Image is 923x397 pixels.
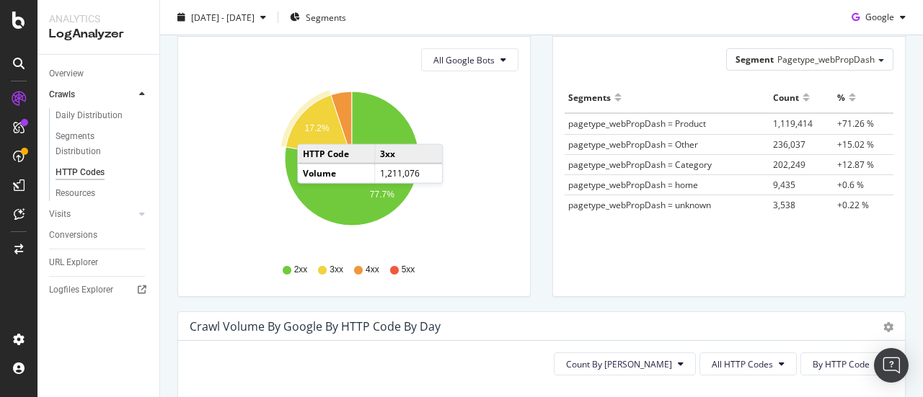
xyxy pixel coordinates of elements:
[370,189,394,200] text: 77.7%
[294,264,308,276] span: 2xx
[49,255,98,270] div: URL Explorer
[800,352,893,375] button: By HTTP Code
[568,199,711,211] span: pagetype_webPropDash = unknown
[49,282,149,298] a: Logfiles Explorer
[56,108,123,123] div: Daily Distribution
[284,6,352,29] button: Segments
[49,228,97,243] div: Conversions
[56,186,149,201] a: Resources
[883,322,893,332] div: gear
[554,352,696,375] button: Count By [PERSON_NAME]
[777,53,875,66] span: Pagetype_webPropDash
[49,228,149,243] a: Conversions
[699,352,797,375] button: All HTTP Codes
[49,12,148,26] div: Analytics
[374,164,442,182] td: 1,211,076
[568,159,712,171] span: pagetype_webPropDash = Category
[566,358,672,370] span: Count By Day
[712,358,773,370] span: All HTTP Codes
[736,53,774,66] span: Segment
[56,129,136,159] div: Segments Distribution
[773,159,805,171] span: 202,249
[56,186,95,201] div: Resources
[330,264,343,276] span: 3xx
[773,199,795,211] span: 3,538
[374,145,442,164] td: 3xx
[49,66,149,81] a: Overview
[837,179,864,191] span: +0.6 %
[49,87,135,102] a: Crawls
[837,159,874,171] span: +12.87 %
[49,255,149,270] a: URL Explorer
[49,87,75,102] div: Crawls
[813,358,870,370] span: By HTTP Code
[837,117,874,130] span: +71.26 %
[56,165,105,180] div: HTTP Codes
[56,165,149,180] a: HTTP Codes
[49,282,113,298] div: Logfiles Explorer
[172,6,272,29] button: [DATE] - [DATE]
[402,264,415,276] span: 5xx
[49,66,84,81] div: Overview
[190,319,441,334] div: Crawl Volume by google by HTTP Code by Day
[874,348,909,383] div: Open Intercom Messenger
[837,199,869,211] span: +0.22 %
[306,11,346,23] span: Segments
[49,207,135,222] a: Visits
[846,6,911,29] button: Google
[568,117,706,130] span: pagetype_webPropDash = Product
[190,83,513,250] svg: A chart.
[773,179,795,191] span: 9,435
[837,138,874,151] span: +15.02 %
[773,117,813,130] span: 1,119,414
[56,108,149,123] a: Daily Distribution
[865,11,894,23] span: Google
[366,264,379,276] span: 4xx
[433,54,495,66] span: All Google Bots
[298,164,374,182] td: Volume
[305,124,330,134] text: 17.2%
[773,138,805,151] span: 236,037
[49,207,71,222] div: Visits
[49,26,148,43] div: LogAnalyzer
[568,179,698,191] span: pagetype_webPropDash = home
[773,86,799,109] div: Count
[298,145,374,164] td: HTTP Code
[421,48,518,71] button: All Google Bots
[568,86,611,109] div: Segments
[837,86,845,109] div: %
[191,11,255,23] span: [DATE] - [DATE]
[56,129,149,159] a: Segments Distribution
[568,138,698,151] span: pagetype_webPropDash = Other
